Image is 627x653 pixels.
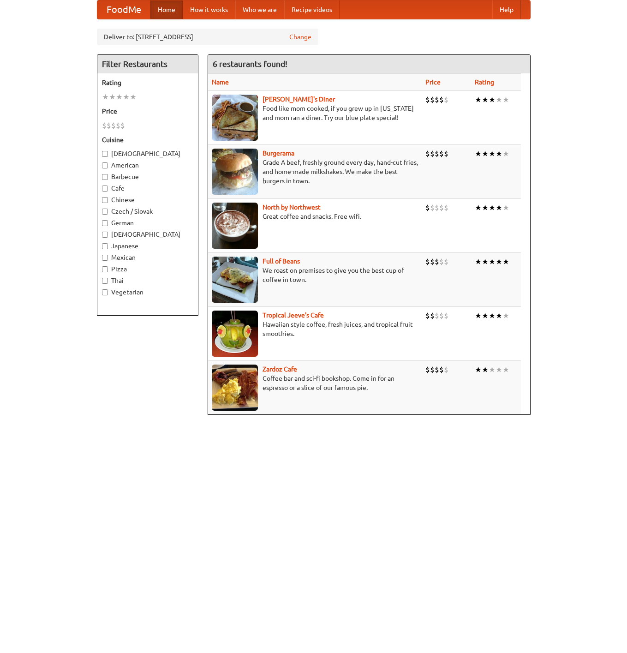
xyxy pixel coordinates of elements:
[430,95,435,105] li: $
[482,365,489,375] li: ★
[212,374,418,392] p: Coffee bar and sci-fi bookshop. Come in for an espresso or a slice of our famous pie.
[492,0,521,19] a: Help
[502,149,509,159] li: ★
[212,266,418,284] p: We roast on premises to give you the best cup of coffee in town.
[212,212,418,221] p: Great coffee and snacks. Free wifi.
[102,162,108,168] input: American
[425,95,430,105] li: $
[263,258,300,265] b: Full of Beans
[116,120,120,131] li: $
[102,253,193,262] label: Mexican
[482,257,489,267] li: ★
[444,365,448,375] li: $
[97,55,198,73] h4: Filter Restaurants
[102,255,108,261] input: Mexican
[213,60,287,68] ng-pluralize: 6 restaurants found!
[435,257,439,267] li: $
[263,96,335,103] a: [PERSON_NAME]'s Diner
[475,149,482,159] li: ★
[102,120,107,131] li: $
[102,78,193,87] h5: Rating
[425,311,430,321] li: $
[116,92,123,102] li: ★
[102,218,193,228] label: German
[475,95,482,105] li: ★
[475,203,482,213] li: ★
[475,257,482,267] li: ★
[482,311,489,321] li: ★
[475,78,494,86] a: Rating
[439,365,444,375] li: $
[430,257,435,267] li: $
[102,186,108,192] input: Cafe
[235,0,284,19] a: Who we are
[102,288,193,297] label: Vegetarian
[444,311,448,321] li: $
[502,95,509,105] li: ★
[102,197,108,203] input: Chinese
[107,120,111,131] li: $
[102,184,193,193] label: Cafe
[102,230,193,239] label: [DEMOGRAPHIC_DATA]
[489,95,496,105] li: ★
[482,95,489,105] li: ★
[102,232,108,238] input: [DEMOGRAPHIC_DATA]
[489,311,496,321] li: ★
[212,149,258,195] img: burgerama.jpg
[102,264,193,274] label: Pizza
[123,92,130,102] li: ★
[263,150,294,157] a: Burgerama
[212,95,258,141] img: sallys.jpg
[435,365,439,375] li: $
[435,95,439,105] li: $
[111,120,116,131] li: $
[212,78,229,86] a: Name
[444,149,448,159] li: $
[109,92,116,102] li: ★
[475,365,482,375] li: ★
[425,257,430,267] li: $
[489,149,496,159] li: ★
[496,203,502,213] li: ★
[425,78,441,86] a: Price
[102,220,108,226] input: German
[212,257,258,303] img: beans.jpg
[430,149,435,159] li: $
[435,203,439,213] li: $
[489,365,496,375] li: ★
[263,365,297,373] a: Zardoz Cafe
[430,203,435,213] li: $
[102,241,193,251] label: Japanese
[263,312,324,319] a: Tropical Jeeve's Cafe
[212,320,418,338] p: Hawaiian style coffee, fresh juices, and tropical fruit smoothies.
[102,243,108,249] input: Japanese
[482,203,489,213] li: ★
[212,104,418,122] p: Food like mom cooked, if you grew up in [US_STATE] and mom ran a diner. Try our blue plate special!
[120,120,125,131] li: $
[502,257,509,267] li: ★
[496,311,502,321] li: ★
[489,203,496,213] li: ★
[263,204,321,211] a: North by Northwest
[102,209,108,215] input: Czech / Slovak
[102,266,108,272] input: Pizza
[102,135,193,144] h5: Cuisine
[439,257,444,267] li: $
[102,107,193,116] h5: Price
[425,365,430,375] li: $
[102,151,108,157] input: [DEMOGRAPHIC_DATA]
[212,365,258,411] img: zardoz.jpg
[102,174,108,180] input: Barbecue
[212,158,418,186] p: Grade A beef, freshly ground every day, hand-cut fries, and home-made milkshakes. We make the bes...
[284,0,340,19] a: Recipe videos
[289,32,311,42] a: Change
[482,149,489,159] li: ★
[97,0,150,19] a: FoodMe
[496,149,502,159] li: ★
[439,95,444,105] li: $
[496,365,502,375] li: ★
